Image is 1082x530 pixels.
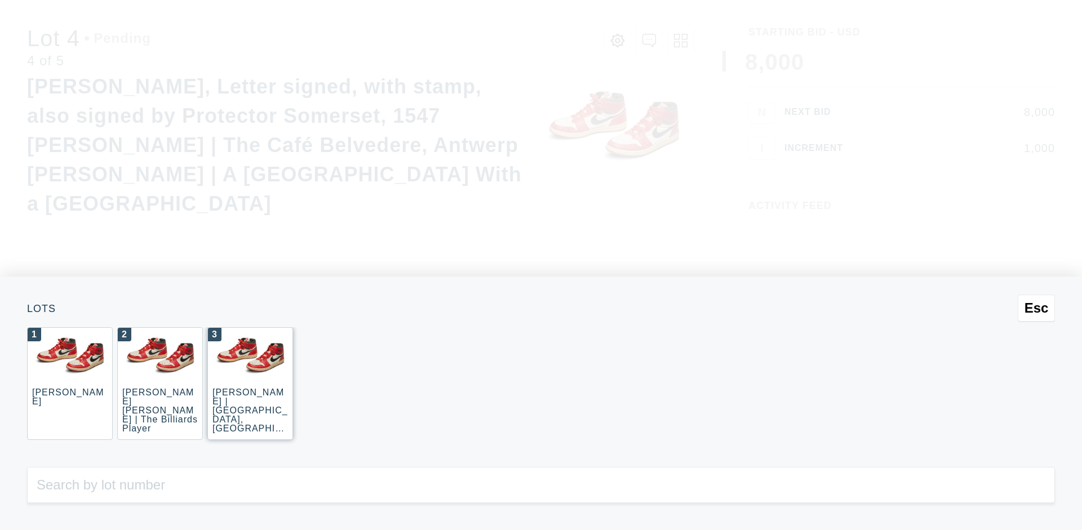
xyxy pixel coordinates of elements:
[27,467,1055,503] input: Search by lot number
[122,388,198,433] div: [PERSON_NAME] [PERSON_NAME] | The Billiards Player
[1018,295,1055,322] button: Esc
[208,328,221,341] div: 3
[32,388,104,406] div: [PERSON_NAME]
[28,328,41,341] div: 1
[118,328,131,341] div: 2
[27,304,1055,314] div: Lots
[1025,300,1049,316] span: Esc
[212,388,288,478] div: [PERSON_NAME] | [GEOGRAPHIC_DATA], [GEOGRAPHIC_DATA] ([GEOGRAPHIC_DATA], [GEOGRAPHIC_DATA])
